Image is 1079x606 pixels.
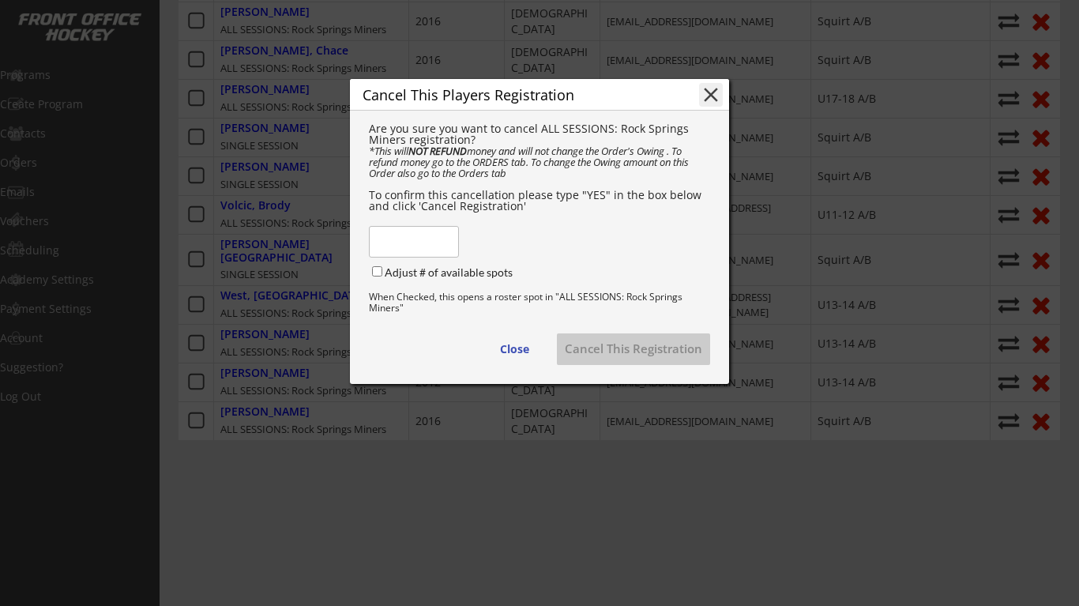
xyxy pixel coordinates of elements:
[557,333,710,365] button: Cancel This Registration
[369,292,710,314] div: When Checked, this opens a roster spot in "ALL SESSIONS: Rock Springs Miners"
[369,123,710,213] div: Are you sure you want to cancel ALL SESSIONS: Rock Springs Miners registration? To confirm this c...
[369,144,691,180] em: *This will money and will not change the Order's Owing . To refund money go to the ORDERS tab. To...
[363,88,683,102] div: Cancel This Players Registration
[481,333,548,365] button: Close
[699,83,723,107] button: close
[408,144,467,158] strong: NOT REFUND
[385,265,513,279] label: Adjust # of available spots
